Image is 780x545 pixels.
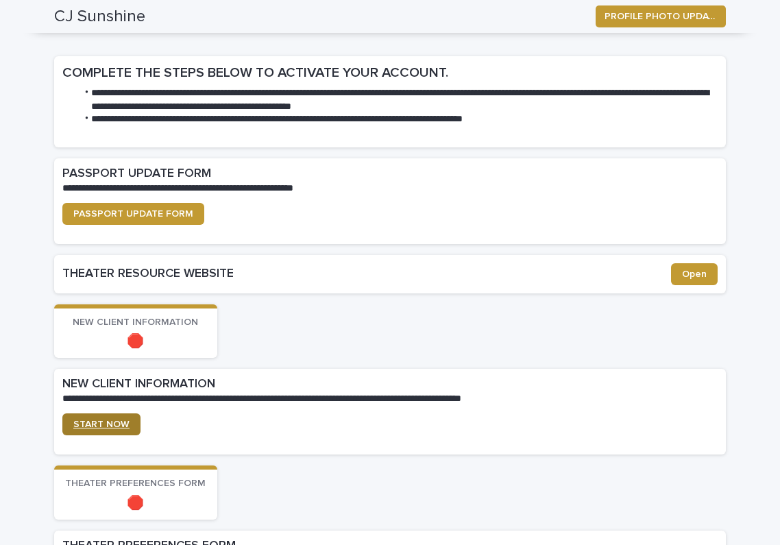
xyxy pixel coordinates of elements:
[62,333,209,350] p: 🛑
[62,167,211,182] h2: PASSPORT UPDATE FORM
[596,5,726,27] button: PROFILE PHOTO UPDATE
[682,269,707,279] span: Open
[62,413,141,435] a: START NOW
[62,267,671,282] h2: THEATER RESOURCE WEBSITE
[62,495,209,511] p: 🛑
[73,317,198,327] span: NEW CLIENT INFORMATION
[62,64,718,81] h2: COMPLETE THE STEPS BELOW TO ACTIVATE YOUR ACCOUNT.
[605,10,717,23] span: PROFILE PHOTO UPDATE
[65,479,206,488] span: THEATER PREFERENCES FORM
[54,7,145,27] h2: CJ Sunshine
[73,209,193,219] span: PASSPORT UPDATE FORM
[73,420,130,429] span: START NOW
[62,203,204,225] a: PASSPORT UPDATE FORM
[62,377,215,392] h2: NEW CLIENT INFORMATION
[671,263,718,285] a: Open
